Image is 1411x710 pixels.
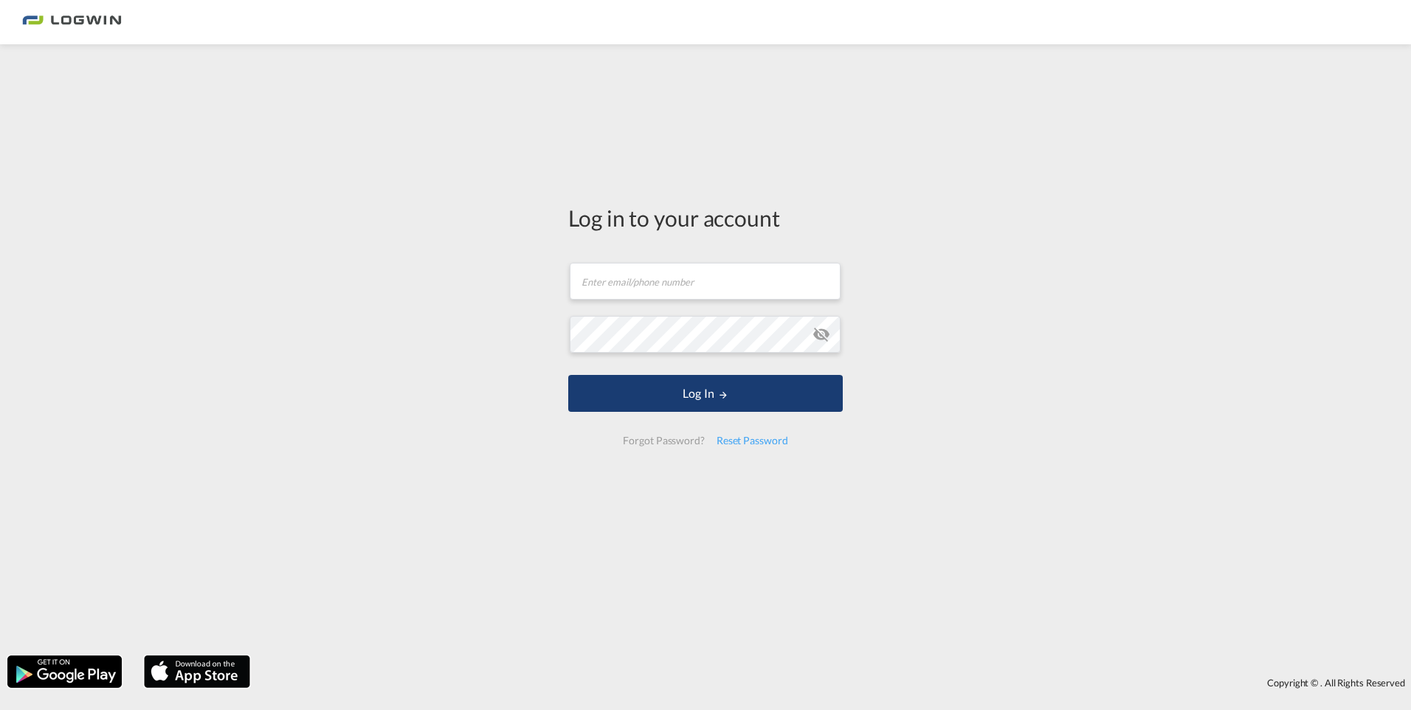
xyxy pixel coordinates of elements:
div: Copyright © . All Rights Reserved [258,670,1411,695]
img: apple.png [142,654,252,689]
div: Forgot Password? [617,427,710,454]
div: Log in to your account [568,202,843,233]
img: bc73a0e0d8c111efacd525e4c8ad7d32.png [22,6,122,39]
div: Reset Password [711,427,794,454]
button: LOGIN [568,375,843,412]
img: google.png [6,654,123,689]
input: Enter email/phone number [570,263,841,300]
md-icon: icon-eye-off [813,325,830,343]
